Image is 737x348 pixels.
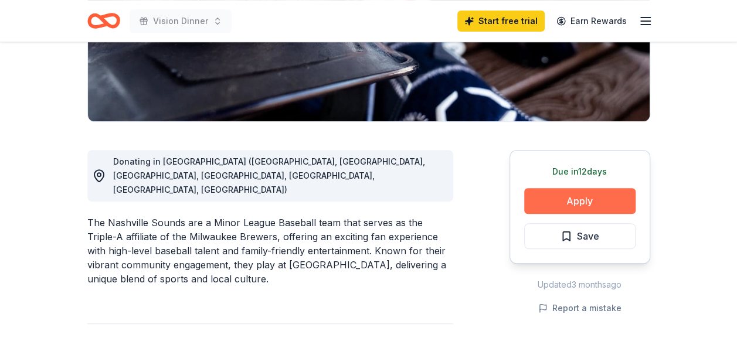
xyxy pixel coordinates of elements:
[87,216,453,286] div: The Nashville Sounds are a Minor League Baseball team that serves as the Triple-A affiliate of th...
[524,188,636,214] button: Apply
[457,11,545,32] a: Start free trial
[153,14,208,28] span: Vision Dinner
[549,11,634,32] a: Earn Rewards
[577,228,599,244] span: Save
[130,9,232,33] button: Vision Dinner
[113,156,425,195] span: Donating in [GEOGRAPHIC_DATA] ([GEOGRAPHIC_DATA], [GEOGRAPHIC_DATA], [GEOGRAPHIC_DATA], [GEOGRAPH...
[538,301,621,315] button: Report a mistake
[87,7,120,35] a: Home
[510,278,650,292] div: Updated 3 months ago
[524,223,636,249] button: Save
[524,165,636,179] div: Due in 12 days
